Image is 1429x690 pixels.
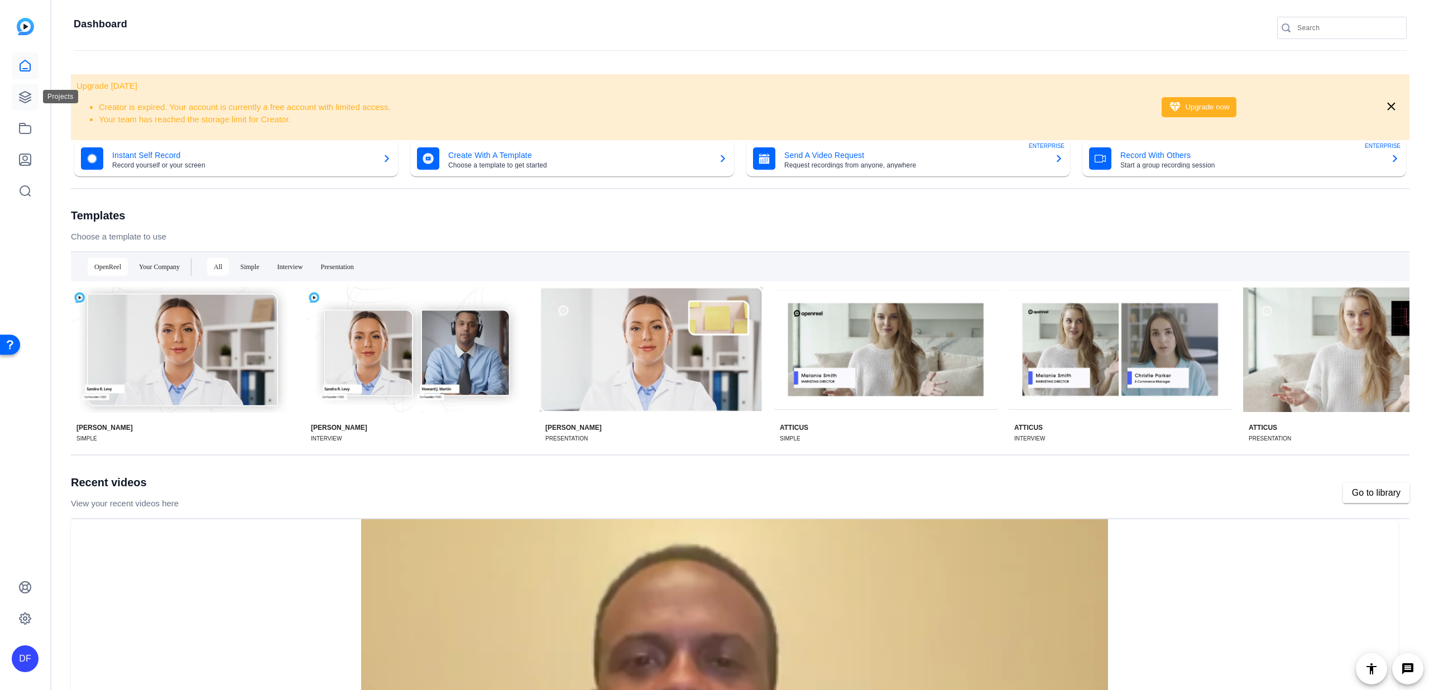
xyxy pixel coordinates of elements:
[545,423,602,432] div: [PERSON_NAME]
[1352,486,1401,500] span: Go to library
[407,140,737,177] button: Create With A TemplateChoose a template to get started
[1365,143,1401,149] span: ENTERPRISE
[311,423,367,432] div: [PERSON_NAME]
[448,162,709,169] mat-card-subtitle: Choose a template to get started
[743,140,1073,177] button: Send A Video RequestRequest recordings from anyone, anywhereENTERPRISE
[1014,434,1045,443] div: INTERVIEW
[1079,140,1409,177] button: Record With OthersStart a group recording sessionENTERPRISE
[270,258,309,276] div: Interview
[76,81,137,90] span: Upgrade [DATE]
[1249,423,1277,432] div: ATTICUS
[1120,148,1382,162] mat-card-title: Record With Others
[545,434,588,443] div: PRESENTATION
[448,148,709,162] mat-card-title: Create With A Template
[784,148,1046,162] mat-card-title: Send A Video Request
[88,258,128,276] div: OpenReel
[99,101,1147,114] li: Creator is expired. Your account is currently a free account with limited access.
[132,258,186,276] div: Your Company
[71,476,179,489] h1: Recent videos
[784,162,1046,169] mat-card-subtitle: Request recordings from anyone, anywhere
[780,423,808,432] div: ATTICUS
[1249,434,1291,443] div: PRESENTATION
[1401,662,1414,675] mat-icon: message
[1168,100,1182,114] mat-icon: diamond
[71,140,401,177] button: Instant Self RecordRecord yourself or your screen
[71,231,166,243] p: Choose a template to use
[112,162,373,169] mat-card-subtitle: Record yourself or your screen
[112,148,373,162] mat-card-title: Instant Self Record
[71,209,166,222] h1: Templates
[1297,21,1398,35] input: Search
[12,645,39,672] div: DF
[780,434,800,443] div: SIMPLE
[311,434,342,443] div: INTERVIEW
[1343,483,1409,503] a: Go to library
[1365,662,1378,675] mat-icon: accessibility
[1029,143,1064,149] span: ENTERPRISE
[207,258,229,276] div: All
[1162,97,1236,117] button: Upgrade now
[76,434,97,443] div: SIMPLE
[233,258,266,276] div: Simple
[71,497,179,510] p: View your recent videos here
[76,423,133,432] div: [PERSON_NAME]
[99,113,1147,126] li: Your team has reached the storage limit for Creator.
[17,18,34,35] img: blue-gradient.svg
[1384,100,1398,114] mat-icon: close
[43,90,78,103] div: Projects
[1014,423,1043,432] div: ATTICUS
[1120,162,1382,169] mat-card-subtitle: Start a group recording session
[314,258,360,276] div: Presentation
[74,17,127,31] h1: Dashboard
